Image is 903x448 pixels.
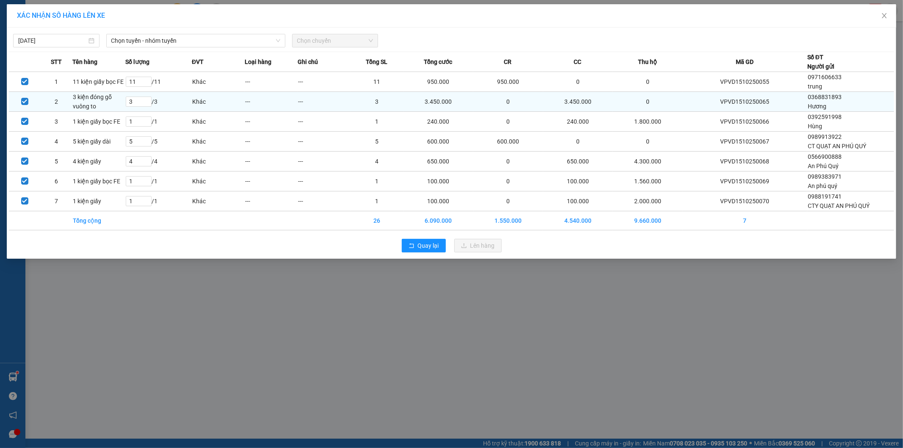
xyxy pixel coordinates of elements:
[72,171,125,191] td: 1 kiện giấy bọc FE
[351,72,403,92] td: 11
[736,57,754,66] span: Mã GD
[366,57,387,66] span: Tổng SL
[192,112,245,132] td: Khác
[808,94,842,100] span: 0368831893
[72,132,125,152] td: 5 kiện giấy dài
[72,57,97,66] span: Tên hàng
[192,152,245,171] td: Khác
[351,112,403,132] td: 1
[298,92,351,112] td: ---
[543,132,613,152] td: 0
[403,132,473,152] td: 600.000
[473,152,543,171] td: 0
[41,191,72,211] td: 7
[808,123,822,130] span: Hùng
[276,38,281,43] span: down
[298,171,351,191] td: ---
[403,152,473,171] td: 650.000
[245,171,298,191] td: ---
[543,152,613,171] td: 650.000
[613,191,682,211] td: 2.000.000
[543,211,613,230] td: 4.540.000
[682,112,807,132] td: VPVD1510250066
[125,57,149,66] span: Số lượng
[638,57,657,66] span: Thu hộ
[125,92,192,112] td: / 3
[72,72,125,92] td: 11 kiện giấy bọc FE
[808,202,870,209] span: CTY QUẠT AN PHÚ QUÝ
[111,34,280,47] span: Chọn tuyến - nhóm tuyến
[473,72,543,92] td: 950.000
[298,191,351,211] td: ---
[682,152,807,171] td: VPVD1510250068
[402,239,446,252] button: rollbackQuay lại
[125,72,192,92] td: / 11
[298,152,351,171] td: ---
[543,171,613,191] td: 100.000
[543,72,613,92] td: 0
[297,34,373,47] span: Chọn chuyến
[682,171,807,191] td: VPVD1510250069
[192,57,204,66] span: ĐVT
[51,57,62,66] span: STT
[72,152,125,171] td: 4 kiện giấy
[808,143,866,149] span: CT QUẠT AN PHÚ QUÝ
[192,132,245,152] td: Khác
[881,12,888,19] span: close
[192,171,245,191] td: Khác
[125,112,192,132] td: / 1
[808,183,837,189] span: An phú quý
[409,243,414,249] span: rollback
[613,211,682,230] td: 9.660.000
[808,103,826,110] span: Hương
[18,36,87,45] input: 15/10/2025
[192,191,245,211] td: Khác
[41,132,72,152] td: 4
[574,57,581,66] span: CC
[403,112,473,132] td: 240.000
[41,152,72,171] td: 5
[613,171,682,191] td: 1.560.000
[808,113,842,120] span: 0392591998
[351,191,403,211] td: 1
[808,74,842,80] span: 0971606633
[245,92,298,112] td: ---
[125,191,192,211] td: / 1
[613,152,682,171] td: 4.300.000
[807,53,834,71] div: Số ĐT Người gửi
[473,191,543,211] td: 0
[613,112,682,132] td: 1.800.000
[72,112,125,132] td: 1 kiện giấy bọc FE
[72,211,125,230] td: Tổng cộng
[473,92,543,112] td: 0
[245,191,298,211] td: ---
[613,92,682,112] td: 0
[682,211,807,230] td: 7
[808,153,842,160] span: 0566900888
[351,171,403,191] td: 1
[473,132,543,152] td: 600.000
[682,72,807,92] td: VPVD1510250055
[298,72,351,92] td: ---
[351,211,403,230] td: 26
[72,191,125,211] td: 1 kiện giấy
[351,152,403,171] td: 4
[403,211,473,230] td: 6.090.000
[41,171,72,191] td: 6
[613,132,682,152] td: 0
[454,239,502,252] button: uploadLên hàng
[245,132,298,152] td: ---
[808,173,842,180] span: 0989383971
[808,193,842,200] span: 0988191741
[245,57,271,66] span: Loại hàng
[682,132,807,152] td: VPVD1510250067
[682,191,807,211] td: VPVD1510250070
[192,72,245,92] td: Khác
[808,83,822,90] span: trung
[543,191,613,211] td: 100.000
[41,112,72,132] td: 3
[418,241,439,250] span: Quay lại
[125,132,192,152] td: / 5
[403,72,473,92] td: 950.000
[351,92,403,112] td: 3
